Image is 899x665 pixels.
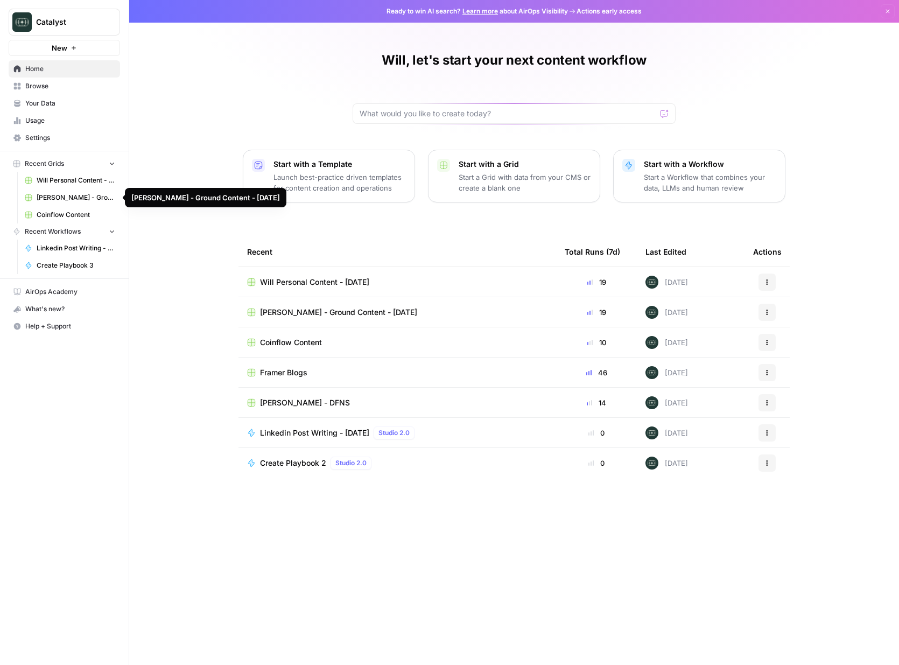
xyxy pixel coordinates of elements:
span: Studio 2.0 [335,458,367,468]
a: Linkedin Post Writing - [DATE]Studio 2.0 [247,426,547,439]
span: Framer Blogs [260,367,307,378]
button: Recent Grids [9,156,120,172]
a: Usage [9,112,120,129]
span: Will Personal Content - [DATE] [260,277,369,288]
div: [DATE] [645,336,688,349]
a: [PERSON_NAME] - Ground Content - [DATE] [247,307,547,318]
a: Browse [9,78,120,95]
a: Settings [9,129,120,146]
button: Workspace: Catalyst [9,9,120,36]
div: 0 [565,458,628,468]
p: Start a Workflow that combines your data, LLMs and human review [644,172,776,193]
span: [PERSON_NAME] - Ground Content - [DATE] [37,193,115,202]
div: [DATE] [645,426,688,439]
span: Coinflow Content [260,337,322,348]
span: Recent Grids [25,159,64,169]
div: 19 [565,277,628,288]
span: Coinflow Content [37,210,115,220]
a: AirOps Academy [9,283,120,300]
span: Home [25,64,115,74]
span: [PERSON_NAME] - DFNS [260,397,350,408]
div: Actions [753,237,782,267]
div: 14 [565,397,628,408]
a: Will Personal Content - [DATE] [247,277,547,288]
span: Settings [25,133,115,143]
span: Ready to win AI search? about AirOps Visibility [387,6,568,16]
img: lkqc6w5wqsmhugm7jkiokl0d6w4g [645,276,658,289]
div: [DATE] [645,457,688,470]
input: What would you like to create today? [360,108,656,119]
span: Linkedin Post Writing - [DATE] [37,243,115,253]
div: Total Runs (7d) [565,237,620,267]
span: Recent Workflows [25,227,81,236]
span: Will Personal Content - [DATE] [37,176,115,185]
span: Your Data [25,99,115,108]
a: Home [9,60,120,78]
p: Start a Grid with data from your CMS or create a blank one [459,172,591,193]
span: New [52,43,67,53]
img: lkqc6w5wqsmhugm7jkiokl0d6w4g [645,336,658,349]
div: Last Edited [645,237,686,267]
p: Start with a Workflow [644,159,776,170]
a: Will Personal Content - [DATE] [20,172,120,189]
button: What's new? [9,300,120,318]
button: New [9,40,120,56]
div: Recent [247,237,547,267]
img: lkqc6w5wqsmhugm7jkiokl0d6w4g [645,306,658,319]
a: Coinflow Content [20,206,120,223]
div: [DATE] [645,276,688,289]
span: AirOps Academy [25,287,115,297]
span: Catalyst [36,17,101,27]
button: Recent Workflows [9,223,120,240]
div: 10 [565,337,628,348]
button: Help + Support [9,318,120,335]
a: Create Playbook 2Studio 2.0 [247,457,547,470]
img: Catalyst Logo [12,12,32,32]
img: lkqc6w5wqsmhugm7jkiokl0d6w4g [645,426,658,439]
span: [PERSON_NAME] - Ground Content - [DATE] [260,307,417,318]
img: lkqc6w5wqsmhugm7jkiokl0d6w4g [645,366,658,379]
button: Start with a GridStart a Grid with data from your CMS or create a blank one [428,150,600,202]
span: Help + Support [25,321,115,331]
a: Linkedin Post Writing - [DATE] [20,240,120,257]
span: Actions early access [577,6,642,16]
div: [DATE] [645,396,688,409]
div: 46 [565,367,628,378]
p: Start with a Grid [459,159,591,170]
a: Your Data [9,95,120,112]
span: Studio 2.0 [378,428,410,438]
span: Usage [25,116,115,125]
a: Coinflow Content [247,337,547,348]
h1: Will, let's start your next content workflow [382,52,647,69]
span: Create Playbook 2 [260,458,326,468]
a: [PERSON_NAME] - Ground Content - [DATE] [20,189,120,206]
a: Framer Blogs [247,367,547,378]
span: Browse [25,81,115,91]
div: [DATE] [645,366,688,379]
img: lkqc6w5wqsmhugm7jkiokl0d6w4g [645,396,658,409]
img: lkqc6w5wqsmhugm7jkiokl0d6w4g [645,457,658,470]
div: 0 [565,428,628,438]
p: Launch best-practice driven templates for content creation and operations [273,172,406,193]
a: Learn more [462,7,498,15]
div: [DATE] [645,306,688,319]
div: What's new? [9,301,120,317]
span: Linkedin Post Writing - [DATE] [260,428,369,438]
button: Start with a TemplateLaunch best-practice driven templates for content creation and operations [243,150,415,202]
button: Start with a WorkflowStart a Workflow that combines your data, LLMs and human review [613,150,785,202]
p: Start with a Template [273,159,406,170]
a: Create Playbook 3 [20,257,120,274]
div: 19 [565,307,628,318]
a: [PERSON_NAME] - DFNS [247,397,547,408]
span: Create Playbook 3 [37,261,115,270]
